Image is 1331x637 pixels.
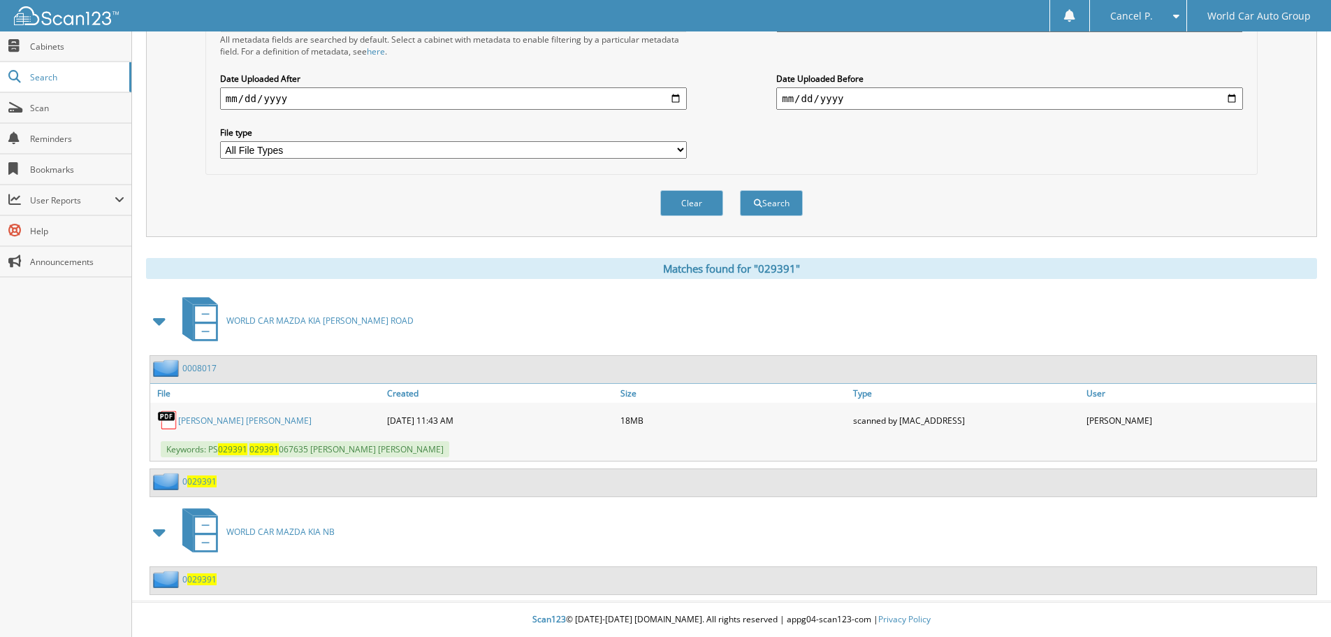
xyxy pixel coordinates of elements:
[30,256,124,268] span: Announcements
[1083,406,1316,434] div: [PERSON_NAME]
[153,571,182,588] img: folder2.png
[218,443,247,455] span: 029391
[532,613,566,625] span: Scan123
[776,87,1243,110] input: end
[132,603,1331,637] div: © [DATE]-[DATE] [DOMAIN_NAME]. All rights reserved | appg04-scan123-com |
[226,526,335,538] span: WORLD CAR MAZDA KIA NB
[249,443,279,455] span: 029391
[220,87,687,110] input: start
[220,73,687,85] label: Date Uploaded After
[660,190,723,216] button: Clear
[187,475,217,487] span: 029391
[226,315,414,327] span: WORLD CAR MAZDA KIA [PERSON_NAME] ROAD
[850,406,1083,434] div: scanned by [MAC_ADDRESS]
[30,41,124,52] span: Cabinets
[182,475,217,487] a: 0029391
[14,6,119,25] img: scan123-logo-white.svg
[220,127,687,138] label: File type
[182,362,217,374] a: 0008017
[1110,12,1153,20] span: Cancel P.
[878,613,931,625] a: Privacy Policy
[30,194,115,206] span: User Reports
[1083,384,1316,403] a: User
[174,293,414,348] a: WORLD CAR MAZDA KIA [PERSON_NAME] ROAD
[740,190,803,216] button: Search
[220,34,687,57] div: All metadata fields are searched by default. Select a cabinet with metadata to enable filtering b...
[384,406,617,434] div: [DATE] 11:43 AM
[776,73,1243,85] label: Date Uploaded Before
[146,258,1317,279] div: Matches found for "029391"
[30,164,124,176] span: Bookmarks
[174,504,335,559] a: WORLD CAR MAZDA KIA NB
[182,573,217,585] a: 0029391
[384,384,617,403] a: Created
[150,384,384,403] a: File
[178,415,312,427] a: [PERSON_NAME] [PERSON_NAME]
[153,359,182,377] img: folder2.png
[30,102,124,114] span: Scan
[617,406,850,434] div: 18MB
[161,441,449,457] span: Keywords: PS 067635 [PERSON_NAME] [PERSON_NAME]
[1207,12,1311,20] span: World Car Auto Group
[30,133,124,145] span: Reminders
[157,410,178,431] img: PDF.png
[850,384,1083,403] a: Type
[617,384,850,403] a: Size
[367,45,385,57] a: here
[153,473,182,490] img: folder2.png
[30,225,124,237] span: Help
[187,573,217,585] span: 029391
[30,71,122,83] span: Search
[1261,570,1331,637] iframe: Chat Widget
